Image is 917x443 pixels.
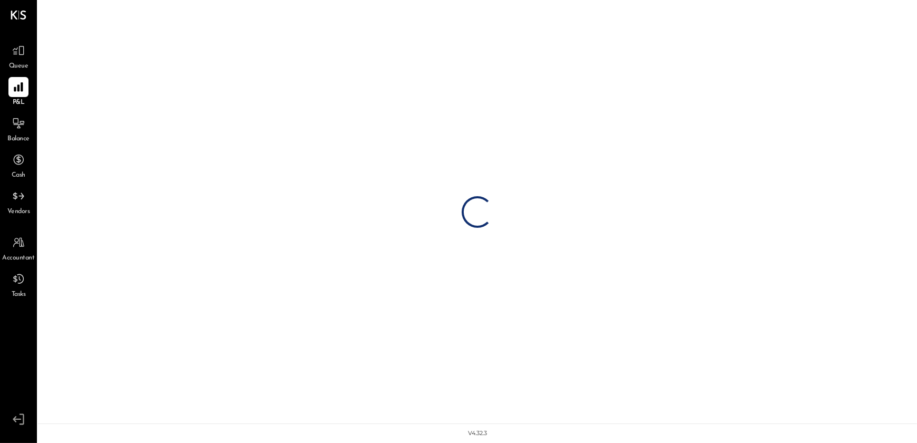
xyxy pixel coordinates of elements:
[1,269,36,300] a: Tasks
[1,186,36,217] a: Vendors
[1,113,36,144] a: Balance
[7,134,30,144] span: Balance
[3,254,35,263] span: Accountant
[12,290,26,300] span: Tasks
[1,233,36,263] a: Accountant
[9,62,28,71] span: Queue
[12,171,25,180] span: Cash
[7,207,30,217] span: Vendors
[1,150,36,180] a: Cash
[468,429,487,438] div: v 4.32.3
[1,41,36,71] a: Queue
[1,77,36,108] a: P&L
[13,98,25,108] span: P&L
